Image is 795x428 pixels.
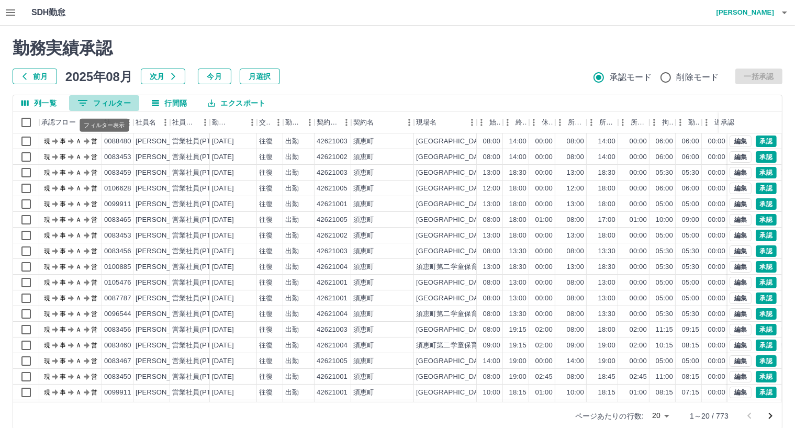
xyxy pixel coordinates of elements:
div: 出勤 [285,246,299,256]
div: 42621005 [317,215,348,225]
div: 契約コード [315,111,351,133]
button: 編集 [730,167,752,178]
div: 18:00 [509,199,527,209]
div: 14:00 [598,137,615,147]
text: 営 [91,247,97,255]
div: 営業社員(PT契約) [172,231,227,241]
div: フィルター表示 [80,119,129,132]
div: 出勤 [285,231,299,241]
div: [PERSON_NAME] [136,262,193,272]
div: 須恵町 [353,168,374,178]
button: 承認 [756,183,777,194]
div: 遅刻等 [714,111,726,133]
button: フィルター表示 [69,95,139,111]
span: 削除モード [677,71,719,84]
div: 20 [648,408,673,423]
div: 勤務 [688,111,700,133]
div: 出勤 [285,199,299,209]
text: Ａ [75,232,82,239]
div: 13:00 [567,262,584,272]
div: [PERSON_NAME] [136,168,193,178]
div: 営業社員(PT契約) [172,215,227,225]
button: メニュー [401,115,417,130]
div: 須恵町 [353,152,374,162]
text: 現 [44,263,50,271]
text: 現 [44,232,50,239]
button: メニュー [302,115,318,130]
div: 承認 [721,111,734,133]
button: 承認 [756,230,777,241]
div: 00:00 [630,246,647,256]
div: [PERSON_NAME] [136,246,193,256]
text: 営 [91,138,97,145]
text: 事 [60,185,66,192]
button: 編集 [730,340,752,351]
div: 42621001 [317,199,348,209]
div: [PERSON_NAME] [136,215,193,225]
text: 現 [44,247,50,255]
div: [PERSON_NAME] [136,231,193,241]
div: 承認フロー [41,111,76,133]
div: 00:00 [535,184,553,194]
div: 12:00 [567,184,584,194]
button: 承認 [756,308,777,320]
div: 00:00 [535,246,553,256]
div: 18:30 [598,262,615,272]
div: 00:00 [630,199,647,209]
div: 00:00 [708,231,725,241]
div: 始業 [477,111,503,133]
div: 須恵町 [353,231,374,241]
button: 編集 [730,245,752,257]
button: 承認 [756,245,777,257]
div: 00:00 [535,231,553,241]
div: 13:30 [509,246,527,256]
div: 所定開始 [555,111,587,133]
div: 06:00 [682,184,699,194]
div: [DATE] [212,168,234,178]
div: 06:00 [656,184,673,194]
div: 42621003 [317,168,348,178]
div: 00:00 [630,152,647,162]
text: Ａ [75,153,82,161]
div: 05:00 [656,199,673,209]
text: Ａ [75,138,82,145]
div: [GEOGRAPHIC_DATA]第一学童保育所B [416,152,541,162]
button: 今月 [198,69,231,84]
button: 承認 [756,387,777,398]
text: 営 [91,232,97,239]
div: 0105476 [104,278,131,288]
div: 0083465 [104,215,131,225]
div: 05:30 [682,168,699,178]
div: 00:00 [708,184,725,194]
div: 00:00 [708,168,725,178]
div: 08:00 [483,246,500,256]
div: 出勤 [285,152,299,162]
button: 編集 [730,136,752,147]
button: 編集 [730,355,752,367]
div: 0099911 [104,199,131,209]
div: 00:00 [630,137,647,147]
div: 18:00 [509,231,527,241]
button: 編集 [730,387,752,398]
div: 営業社員(PT契約) [172,168,227,178]
div: 18:30 [509,168,527,178]
div: 00:00 [708,137,725,147]
div: 13:00 [483,199,500,209]
div: 00:00 [535,168,553,178]
div: [DATE] [212,215,234,225]
div: 休憩 [529,111,555,133]
div: 営業社員(PT契約) [172,137,227,147]
div: 社員区分 [172,111,197,133]
div: 00:00 [708,215,725,225]
div: 08:00 [567,215,584,225]
div: 05:30 [656,262,673,272]
div: 05:30 [682,262,699,272]
div: [GEOGRAPHIC_DATA]保育所A [416,246,513,256]
div: 05:00 [682,199,699,209]
div: 出勤 [285,184,299,194]
button: 編集 [730,277,752,288]
button: 編集 [730,198,752,210]
div: 06:00 [656,152,673,162]
div: 交通費 [257,111,283,133]
div: 14:00 [509,152,527,162]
